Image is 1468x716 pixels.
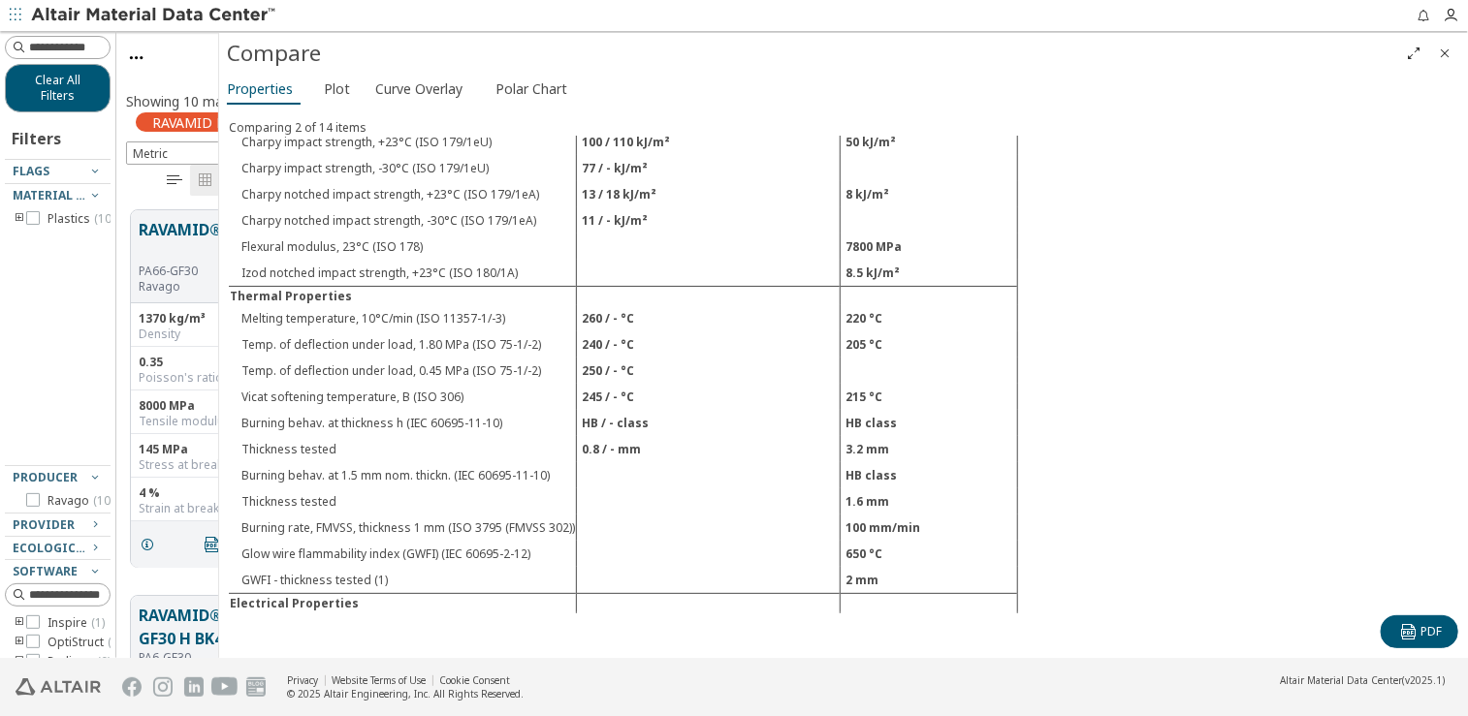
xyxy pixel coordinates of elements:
td: HB class [841,410,1018,436]
td: 220 °C [841,305,1018,331]
i: toogle group [13,635,26,650]
div: Density [139,327,359,342]
button: RAVAMID® A GF30 BK45 [139,218,328,264]
span: Altair Material Data Center [1280,673,1402,687]
button: Details [131,525,172,564]
td: 7800 MPa [841,233,1018,260]
td: Temp. of deflection under load, 1.80 MPa (ISO 75-1/-2) [229,331,577,358]
td: 245 / - °C [577,384,841,410]
td: Thickness tested [229,488,577,514]
i:  [205,537,220,552]
span: Ravago [48,493,113,509]
td: 2 mm [841,567,1018,594]
td: 11 / - kJ/m² [577,207,841,233]
td: Thermal Properties [229,286,577,305]
td: Volume resistivity (IEC 62631-3-1) [229,612,577,638]
img: Altair Engineering [16,678,101,696]
span: Ecological Topics [13,540,139,556]
button: Full Screen [1398,38,1429,69]
div: PA6-GF30 [139,650,328,666]
div: Compare [227,38,1398,69]
div: Tensile modulus [139,414,359,429]
div: (v2025.1) [1280,673,1445,687]
span: Plastics [48,211,114,227]
span: Curve Overlay [375,74,463,105]
button: Tile View [190,165,221,196]
p: Ravago [139,279,328,295]
span: Software [13,563,78,579]
td: 1.6 mm [841,488,1018,514]
td: Vicat softening temperature, B (ISO 306) [229,384,577,410]
div: Unit System [126,141,271,165]
div: Poisson's ratio [139,370,359,386]
td: 13 / 18 kJ/m² [577,181,841,207]
button: Flags [5,160,111,183]
td: HB / - class [577,410,841,436]
td: Charpy impact strength, +23°C (ISO 179/1eU) [229,129,577,155]
td: 8 kJ/m² [841,181,1018,207]
span: ( 10 ) [94,210,114,227]
div: Comparing 2 of 14 items [229,119,1458,136]
span: PDF [1420,624,1442,639]
td: 100 / 110 kJ/m² [577,129,841,155]
img: Altair Material Data Center [31,6,278,25]
span: Plot [324,74,350,105]
span: ( 10 ) [93,492,113,509]
i:  [1401,624,1417,639]
button: Producer [5,466,111,489]
div: grid [116,196,218,659]
div: Filters [5,112,71,159]
td: Glow wire flammability index (GWFI) (IEC 60695-2-12) [229,541,577,567]
span: Properties [227,74,293,105]
span: ( 1 ) [91,614,105,631]
td: Flexural modulus, 23°C (ISO 178) [229,233,577,260]
span: Inspire [48,615,105,631]
span: Material Type [13,187,106,203]
div: Showing 10 materials [126,92,262,110]
td: Charpy notched impact strength, -30°C (ISO 179/1eA) [229,207,577,233]
td: Temp. of deflection under load, 0.45 MPa (ISO 75-1/-2) [229,358,577,384]
div: 1370 kg/m³ [139,311,359,327]
span: ( 9 ) [97,653,111,669]
td: Thickness tested [229,436,577,462]
td: Charpy notched impact strength, +23°C (ISO 179/1eA) [229,181,577,207]
div: 0.35 [139,355,359,370]
div: 4 % [139,485,359,501]
span: Provider [13,516,75,533]
td: 1E13 / 1E11 Ohm*m [577,612,841,638]
td: 50 kJ/m² [841,129,1018,155]
td: 100 mm/min [841,514,1018,541]
a: Cookie Consent [439,673,510,687]
button: Close [1429,38,1460,69]
span: Polar Chart [495,74,567,105]
td: 0.8 / - mm [577,436,841,462]
td: 77 / - kJ/m² [577,155,841,181]
td: Burning behav. at thickness h (IEC 60695-11-10) [229,410,577,436]
td: 215 °C [841,384,1018,410]
button: RAVAMID® B GF30 H BK45 [139,604,328,650]
td: 240 / - °C [577,331,841,358]
td: 260 / - °C [577,305,841,331]
span: Clear All Filters [21,73,94,104]
span: RAVAMID B T 30% T BK45 [152,113,320,131]
td: Melting temperature, 10°C/min (ISO 11357-1/-3) [229,305,577,331]
td: Burning behav. at 1.5 mm nom. thickn. (IEC 60695-11-10) [229,462,577,488]
button: Provider [5,514,111,537]
i:  [198,172,213,188]
div: PA66-GF30 [139,264,328,279]
button: PDF Download [196,525,237,564]
i: toogle group [13,211,26,227]
span: Metric [126,141,271,165]
i: toogle group [13,654,26,669]
td: 650 °C [841,541,1018,567]
span: OptiStruct [48,635,121,650]
button: Material Type [5,184,111,207]
span: Producer [13,469,78,485]
span: Radioss [48,654,111,669]
div: © 2025 Altair Engineering, Inc. All Rights Reserved. [287,687,524,700]
td: Electrical Properties [229,593,577,612]
span: Flags [13,163,49,179]
i: toogle group [13,615,26,631]
i:  [167,172,182,188]
button: Software [5,560,111,583]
